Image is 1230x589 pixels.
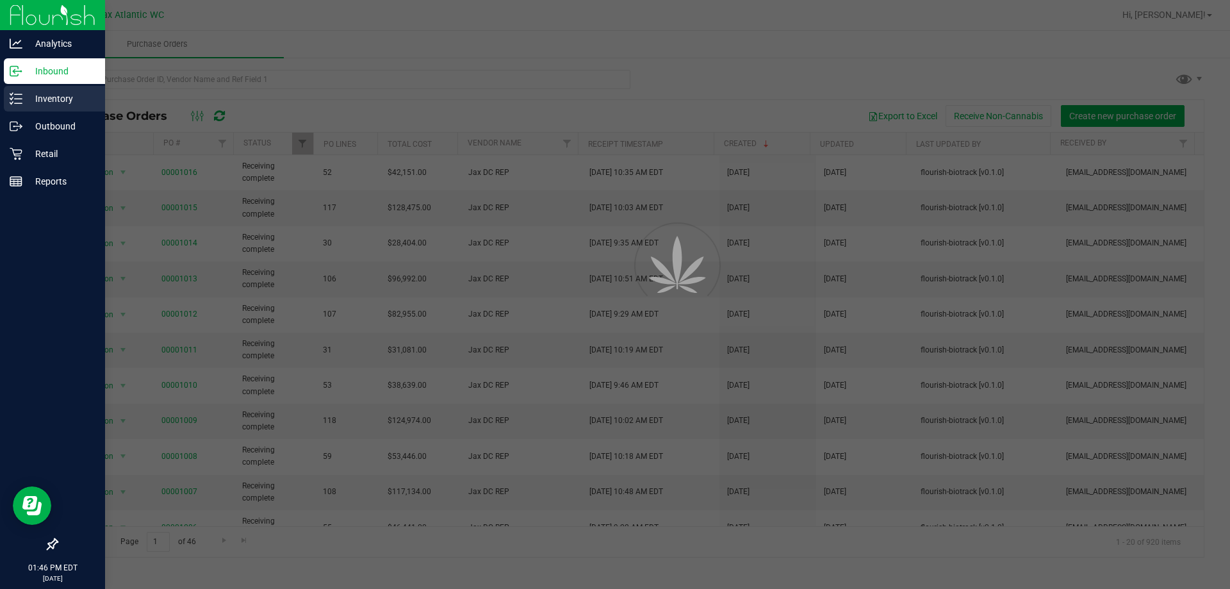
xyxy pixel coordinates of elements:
[10,147,22,160] inline-svg: Retail
[10,120,22,133] inline-svg: Outbound
[10,65,22,78] inline-svg: Inbound
[10,37,22,50] inline-svg: Analytics
[10,175,22,188] inline-svg: Reports
[22,119,99,134] p: Outbound
[13,486,51,525] iframe: Resource center
[10,92,22,105] inline-svg: Inventory
[22,174,99,189] p: Reports
[6,562,99,574] p: 01:46 PM EDT
[22,91,99,106] p: Inventory
[22,36,99,51] p: Analytics
[22,63,99,79] p: Inbound
[6,574,99,583] p: [DATE]
[22,146,99,162] p: Retail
